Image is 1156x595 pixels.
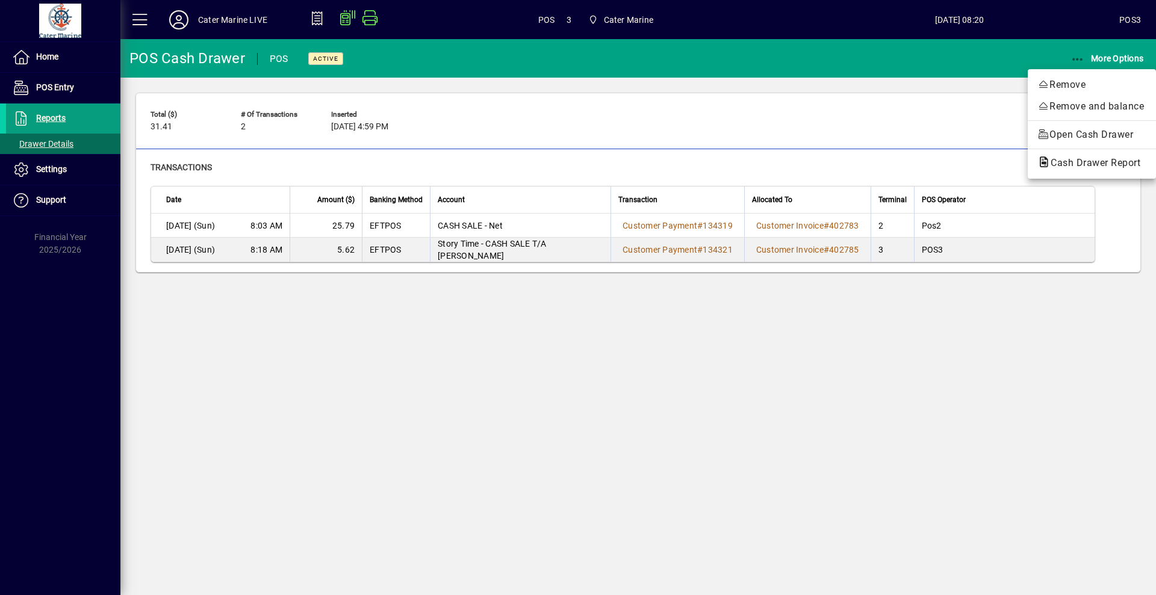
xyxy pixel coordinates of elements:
[1037,157,1146,168] span: Cash Drawer Report
[1037,78,1146,92] span: Remove
[1028,96,1156,117] button: Remove and balance
[1037,128,1146,142] span: Open Cash Drawer
[1037,99,1146,114] span: Remove and balance
[1028,124,1156,146] button: Open Cash Drawer
[1028,74,1156,96] button: Remove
